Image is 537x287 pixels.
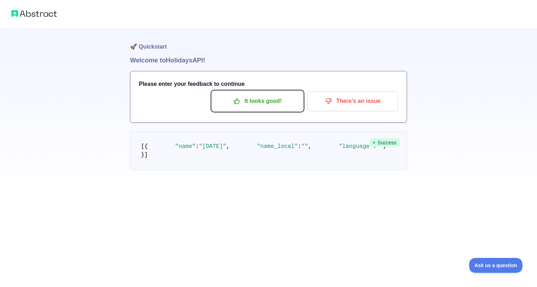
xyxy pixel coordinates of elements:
[141,143,145,150] span: [
[217,95,298,107] p: It looks good!
[370,138,400,147] span: Success
[313,95,393,107] p: There's an issue
[130,55,407,65] h1: Welcome to Holidays API!
[301,143,308,150] span: ""
[339,143,373,150] span: "language"
[307,91,398,111] button: There's an issue
[175,143,196,150] span: "name"
[308,143,312,150] span: ,
[257,143,298,150] span: "name_local"
[469,258,523,273] iframe: Toggle Customer Support
[298,143,302,150] span: :
[212,91,303,111] button: It looks good!
[130,28,407,55] h1: 🚀 Quickstart
[139,80,398,88] h3: Please enter your feedback to continue
[11,9,57,18] img: Abstract logo
[199,143,226,150] span: "[DATE]"
[196,143,199,150] span: :
[226,143,230,150] span: ,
